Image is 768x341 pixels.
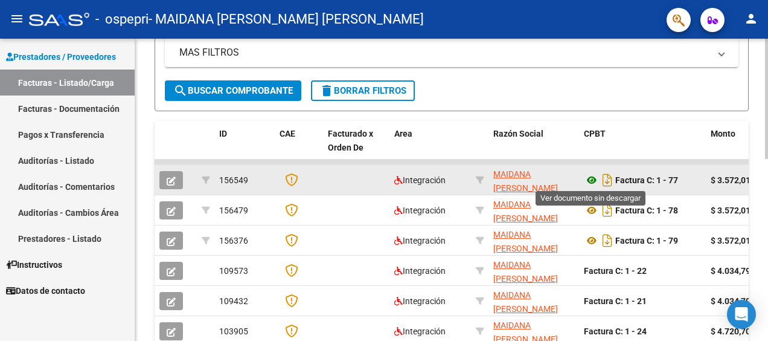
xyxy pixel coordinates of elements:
button: Buscar Comprobante [165,80,301,101]
datatable-header-cell: CAE [275,121,323,174]
strong: Factura C: 1 - 24 [584,326,647,336]
span: Integración [394,326,446,336]
span: 103905 [219,326,248,336]
mat-panel-title: MAS FILTROS [179,46,709,59]
span: Integración [394,175,446,185]
span: Facturado x Orden De [328,129,373,152]
strong: $ 4.720,70 [711,326,750,336]
div: Open Intercom Messenger [727,300,756,329]
span: 156376 [219,236,248,245]
strong: $ 3.572,01 [711,236,750,245]
span: Prestadores / Proveedores [6,50,116,63]
strong: $ 4.034,79 [711,266,750,276]
mat-expansion-panel-header: MAS FILTROS [165,38,738,67]
strong: $ 3.572,01 [711,175,750,185]
strong: $ 4.034,79 [711,296,750,306]
span: 109432 [219,296,248,306]
span: Borrar Filtros [319,85,406,96]
div: 23324096604 [493,198,574,223]
span: MAIDANA [PERSON_NAME] [PERSON_NAME] [493,230,558,267]
div: 23324096604 [493,228,574,253]
span: MAIDANA [PERSON_NAME] [PERSON_NAME] [493,260,558,297]
button: Borrar Filtros [311,80,415,101]
span: CPBT [584,129,606,138]
span: Integración [394,266,446,276]
strong: Factura C: 1 - 22 [584,266,647,276]
div: 23324096604 [493,167,574,193]
span: Integración [394,236,446,245]
span: MAIDANA [PERSON_NAME] [PERSON_NAME] [493,200,558,237]
mat-icon: search [173,83,188,98]
span: ID [219,129,227,138]
div: 23324096604 [493,258,574,284]
span: - MAIDANA [PERSON_NAME] [PERSON_NAME] [149,6,424,33]
span: MAIDANA [PERSON_NAME] [PERSON_NAME] [493,290,558,328]
span: - ospepri [95,6,149,33]
datatable-header-cell: Facturado x Orden De [323,121,389,174]
strong: Factura C: 1 - 21 [584,296,647,306]
i: Descargar documento [600,201,615,220]
span: 156479 [219,206,248,215]
datatable-header-cell: Razón Social [488,121,579,174]
span: Monto [711,129,735,138]
span: Buscar Comprobante [173,85,293,96]
span: MAIDANA [PERSON_NAME] [PERSON_NAME] [493,169,558,207]
strong: $ 3.572,01 [711,206,750,215]
datatable-header-cell: Area [389,121,471,174]
datatable-header-cell: ID [214,121,275,174]
strong: Factura C: 1 - 77 [615,175,678,185]
span: Razón Social [493,129,543,138]
span: 156549 [219,175,248,185]
span: Area [394,129,412,138]
span: Instructivos [6,258,62,271]
mat-icon: delete [319,83,334,98]
span: CAE [280,129,295,138]
i: Descargar documento [600,170,615,190]
mat-icon: menu [10,11,24,26]
span: Integración [394,206,446,215]
span: Datos de contacto [6,284,85,297]
strong: Factura C: 1 - 78 [615,206,678,215]
i: Descargar documento [600,231,615,250]
datatable-header-cell: CPBT [579,121,706,174]
strong: Factura C: 1 - 79 [615,236,678,245]
div: 23324096604 [493,288,574,314]
span: 109573 [219,266,248,276]
span: Integración [394,296,446,306]
mat-icon: person [744,11,758,26]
